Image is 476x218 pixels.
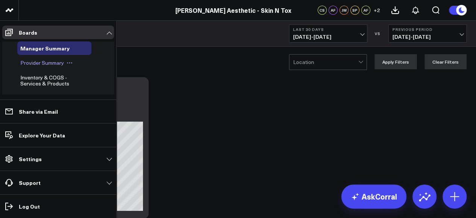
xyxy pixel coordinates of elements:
button: Clear Filters [424,54,467,69]
span: Provider Summary [20,59,64,66]
p: Settings [19,156,42,162]
a: [PERSON_NAME] Aesthetic - Skin N Tox [175,6,291,14]
button: Last 30 Days[DATE]-[DATE] [289,24,367,43]
p: Support [19,180,41,186]
p: Explore Your Data [19,132,65,138]
a: Provider Summary [20,60,64,66]
span: [DATE] - [DATE] [293,34,363,40]
b: Previous Period [392,27,462,32]
a: Manager Summary [20,45,70,51]
div: SP [350,6,359,15]
span: Manager Summary [20,44,70,52]
span: [DATE] - [DATE] [392,34,462,40]
div: VS [371,31,385,36]
p: Log Out [19,203,40,209]
span: + 2 [374,8,380,13]
p: Boards [19,29,37,35]
a: Inventory & COGS - Services & Products [20,75,84,87]
a: Log Out [2,200,114,213]
button: +2 [372,6,381,15]
div: AF [328,6,338,15]
div: JW [339,6,348,15]
button: Add Board [17,91,56,105]
a: AskCorral [341,184,406,209]
div: AF [361,6,370,15]
button: Previous Period[DATE]-[DATE] [388,24,467,43]
button: Apply Filters [374,54,417,69]
div: CS [318,6,327,15]
p: Share via Email [19,108,58,114]
span: Inventory & COGS - Services & Products [20,74,69,87]
b: Last 30 Days [293,27,363,32]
